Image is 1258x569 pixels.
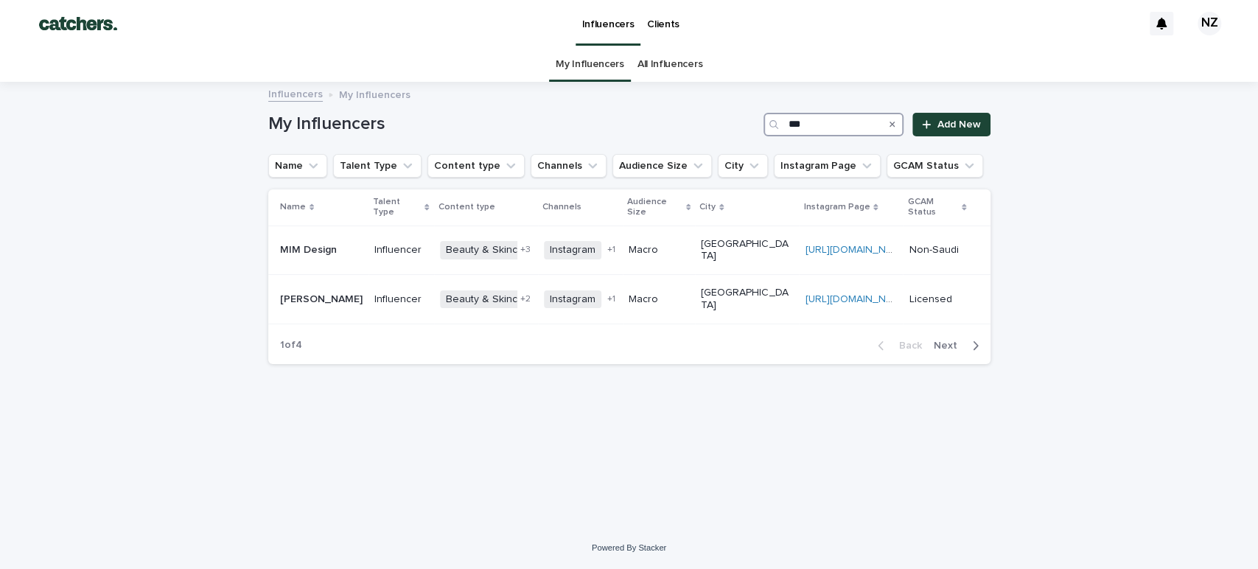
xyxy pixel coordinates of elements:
[890,341,922,351] span: Back
[629,293,690,306] p: Macro
[440,241,539,259] span: Beauty & Skincare
[912,113,990,136] a: Add New
[934,341,966,351] span: Next
[333,154,422,178] button: Talent Type
[803,199,870,215] p: Instagram Page
[280,290,366,306] p: [PERSON_NAME]
[592,543,666,552] a: Powered By Stacker
[268,154,327,178] button: Name
[268,327,314,363] p: 1 of 4
[280,241,340,256] p: MIM Design
[907,194,958,221] p: GCAM Status
[438,199,495,215] p: Content type
[427,154,525,178] button: Content type
[909,293,966,306] p: Licensed
[805,294,909,304] a: [URL][DOMAIN_NAME]
[520,245,531,254] span: + 3
[607,295,615,304] span: + 1
[1198,12,1221,35] div: NZ
[268,85,323,102] a: Influencers
[909,244,966,256] p: Non-Saudi
[374,244,428,256] p: Influencer
[440,290,539,309] span: Beauty & Skincare
[268,226,990,275] tr: MIM DesignMIM Design InfluencerBeauty & Skincare+3Instagram+1Macro[GEOGRAPHIC_DATA][URL][DOMAIN_N...
[268,275,990,324] tr: [PERSON_NAME][PERSON_NAME] InfluencerBeauty & Skincare+2Instagram+1Macro[GEOGRAPHIC_DATA][URL][DO...
[373,194,422,221] p: Talent Type
[374,293,428,306] p: Influencer
[29,9,127,38] img: v2itfyCJQeeYoQfrvWhc
[699,199,716,215] p: City
[280,199,306,215] p: Name
[627,194,682,221] p: Audience Size
[268,114,758,135] h1: My Influencers
[629,244,690,256] p: Macro
[531,154,607,178] button: Channels
[556,47,624,82] a: My Influencers
[937,119,981,130] span: Add New
[701,287,793,312] p: [GEOGRAPHIC_DATA]
[763,113,904,136] input: Search
[866,339,928,352] button: Back
[718,154,768,178] button: City
[774,154,881,178] button: Instagram Page
[701,238,793,263] p: [GEOGRAPHIC_DATA]
[607,245,615,254] span: + 1
[544,290,601,309] span: Instagram
[520,295,531,304] span: + 2
[887,154,983,178] button: GCAM Status
[928,339,990,352] button: Next
[805,245,909,255] a: [URL][DOMAIN_NAME]
[544,241,601,259] span: Instagram
[542,199,581,215] p: Channels
[339,85,410,102] p: My Influencers
[612,154,712,178] button: Audience Size
[637,47,702,82] a: All Influencers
